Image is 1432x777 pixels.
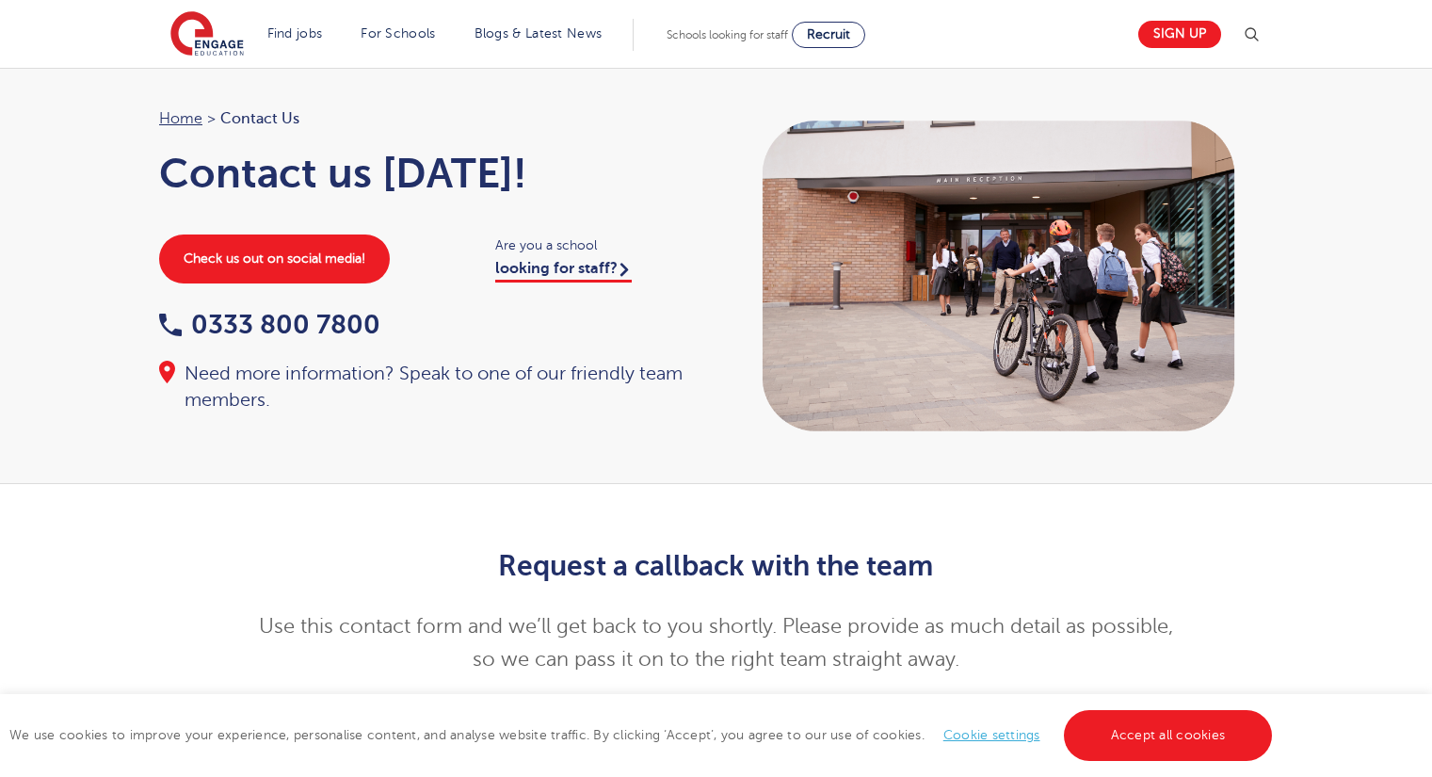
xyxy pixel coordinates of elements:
h1: Contact us [DATE]! [159,150,698,197]
span: Recruit [807,27,850,41]
nav: breadcrumb [159,106,698,131]
img: Engage Education [170,11,244,58]
a: Home [159,110,202,127]
span: Contact Us [220,106,299,131]
div: Need more information? Speak to one of our friendly team members. [159,361,698,413]
a: Recruit [792,22,865,48]
a: Check us out on social media! [159,235,390,283]
h2: Request a callback with the team [254,550,1178,582]
a: Cookie settings [943,728,1040,742]
a: For Schools [361,26,435,40]
a: 0333 800 7800 [159,310,380,339]
span: Use this contact form and we’ll get back to you shortly. Please provide as much detail as possibl... [259,615,1173,671]
span: We use cookies to improve your experience, personalise content, and analyse website traffic. By c... [9,728,1277,742]
a: Accept all cookies [1064,710,1273,761]
span: Schools looking for staff [667,28,788,41]
a: Find jobs [267,26,323,40]
a: Sign up [1138,21,1221,48]
span: Are you a school [495,235,698,256]
a: looking for staff? [495,260,632,283]
span: > [207,110,216,127]
a: Blogs & Latest News [475,26,603,40]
